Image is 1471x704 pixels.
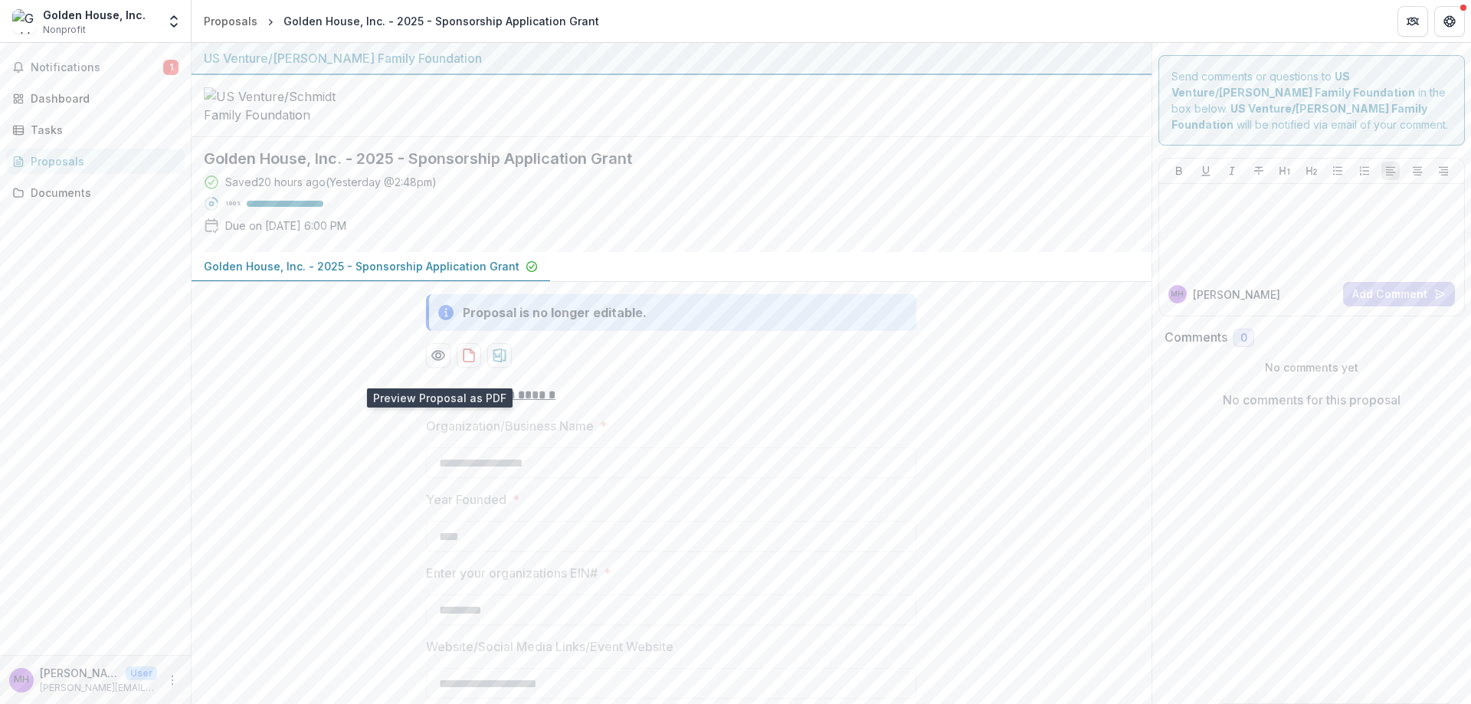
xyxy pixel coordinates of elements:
button: Get Help [1434,6,1465,37]
button: Strike [1250,162,1268,180]
span: Notifications [31,61,163,74]
div: Marissa Heim [14,675,29,685]
button: Notifications1 [6,55,185,80]
p: Organization/Business Name [426,417,594,435]
span: 1 [163,60,179,75]
div: Tasks [31,122,172,138]
div: Proposal is no longer editable. [463,303,647,322]
span: Nonprofit [43,23,86,37]
img: Golden House, Inc. [12,9,37,34]
div: Dashboard [31,90,172,106]
button: Align Right [1434,162,1453,180]
button: Add Comment [1343,282,1455,306]
button: Underline [1197,162,1215,180]
p: Enter your organizations EIN# [426,564,598,582]
div: Marissa Heim [1171,290,1184,298]
button: Ordered List [1355,162,1374,180]
p: User [126,666,157,680]
div: Proposals [31,153,172,169]
button: Align Center [1408,162,1427,180]
a: Proposals [198,10,264,32]
button: Align Left [1381,162,1400,180]
div: Proposals [204,13,257,29]
button: Heading 1 [1276,162,1294,180]
p: No comments yet [1165,359,1460,375]
strong: US Venture/[PERSON_NAME] Family Foundation [1171,102,1427,131]
h2: Comments [1165,330,1227,345]
p: Website/Social Media Links/Event Website [426,637,673,656]
button: Preview f64516ba-6647-4bb2-ac65-71a8b9f16268-0.pdf [426,343,450,368]
div: Documents [31,185,172,201]
div: Golden House, Inc. [43,7,146,23]
p: [PERSON_NAME] [40,665,120,681]
p: Year Founded [426,490,506,509]
h2: Golden House, Inc. - 2025 - Sponsorship Application Grant [204,149,1115,168]
div: US Venture/[PERSON_NAME] Family Foundation [204,49,1139,67]
img: US Venture/Schmidt Family Foundation [204,87,357,124]
span: 0 [1240,332,1247,345]
a: Tasks [6,117,185,142]
button: download-proposal [487,343,512,368]
a: Documents [6,180,185,205]
button: Bullet List [1328,162,1347,180]
p: Due on [DATE] 6:00 PM [225,218,346,234]
div: Golden House, Inc. - 2025 - Sponsorship Application Grant [283,13,599,29]
button: Heading 2 [1302,162,1321,180]
a: Dashboard [6,86,185,111]
button: More [163,671,182,689]
p: 100 % [225,198,241,209]
p: Golden House, Inc. - 2025 - Sponsorship Application Grant [204,258,519,274]
button: download-proposal [457,343,481,368]
p: [PERSON_NAME] [1193,287,1280,303]
p: No comments for this proposal [1223,391,1401,409]
div: Saved 20 hours ago ( Yesterday @ 2:48pm ) [225,174,437,190]
div: Send comments or questions to in the box below. will be notified via email of your comment. [1158,55,1466,146]
p: [PERSON_NAME][EMAIL_ADDRESS][DOMAIN_NAME] [40,681,157,695]
button: Open entity switcher [163,6,185,37]
button: Bold [1170,162,1188,180]
button: Italicize [1223,162,1241,180]
nav: breadcrumb [198,10,605,32]
a: Proposals [6,149,185,174]
button: Partners [1397,6,1428,37]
